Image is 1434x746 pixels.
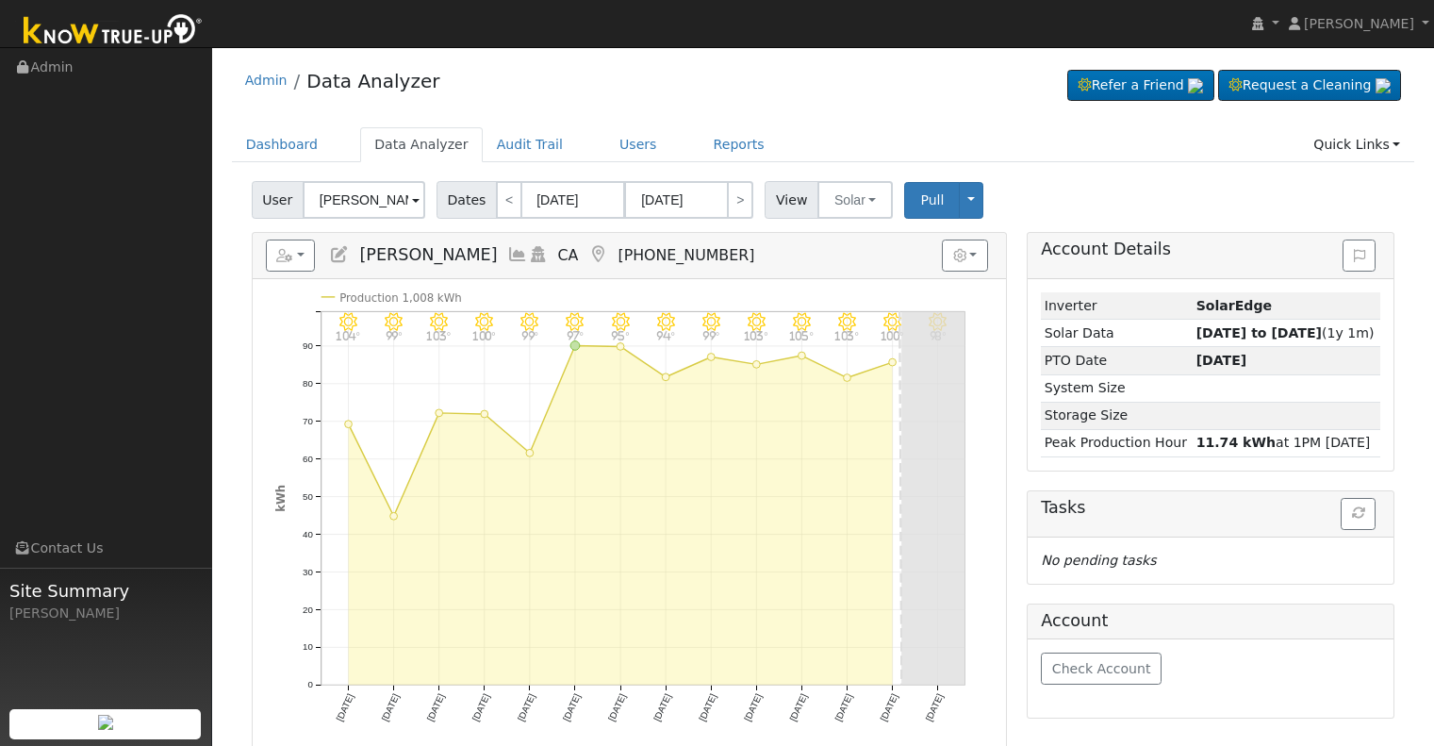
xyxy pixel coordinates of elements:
[727,181,753,219] a: >
[389,513,397,521] circle: onclick=""
[1376,78,1391,93] img: retrieve
[651,692,673,722] text: [DATE]
[618,246,754,264] span: [PHONE_NUMBER]
[436,409,443,417] circle: onclick=""
[1041,498,1380,518] h5: Tasks
[1041,611,1108,630] h5: Account
[1041,653,1162,685] button: Check Account
[742,692,764,722] text: [DATE]
[306,70,439,92] a: Data Analyzer
[303,491,313,502] text: 50
[1196,325,1322,340] strong: [DATE] to [DATE]
[558,246,579,264] span: CA
[838,313,856,331] i: 9/02 - Clear
[605,127,671,162] a: Users
[695,331,727,341] p: 99°
[303,605,313,615] text: 20
[889,358,897,366] circle: onclick=""
[832,692,854,722] text: [DATE]
[252,181,304,219] span: User
[1052,661,1151,676] span: Check Account
[1041,374,1193,402] td: System Size
[793,313,811,331] i: 9/01 - Clear
[1041,429,1193,456] td: Peak Production Hour
[98,715,113,730] img: retrieve
[507,245,528,264] a: Multi-Series Graph
[1041,402,1193,429] td: Storage Size
[526,450,534,457] circle: onclick=""
[437,181,497,219] span: Dates
[1067,70,1214,102] a: Refer a Friend
[339,313,357,331] i: 8/22 - Clear
[377,331,409,341] p: 99°
[339,291,462,305] text: Production 1,008 kWh
[9,604,202,623] div: [PERSON_NAME]
[611,313,629,331] i: 8/28 - Clear
[470,692,491,722] text: [DATE]
[920,192,944,207] span: Pull
[245,73,288,88] a: Admin
[424,692,446,722] text: [DATE]
[334,692,355,722] text: [DATE]
[516,692,537,722] text: [DATE]
[9,578,202,604] span: Site Summary
[656,313,674,331] i: 8/29 - Clear
[14,10,212,53] img: Know True-Up
[1341,498,1376,530] button: Refresh
[1299,127,1414,162] a: Quick Links
[700,127,779,162] a: Reports
[232,127,333,162] a: Dashboard
[1196,353,1247,368] span: [DATE]
[1196,435,1276,450] strong: 11.74 kWh
[748,313,766,331] i: 8/31 - Clear
[359,245,497,264] span: [PERSON_NAME]
[1041,320,1193,347] td: Solar Data
[697,692,718,722] text: [DATE]
[303,529,313,539] text: 40
[469,331,501,341] p: 100°
[707,354,715,361] circle: onclick=""
[307,680,313,690] text: 0
[1041,240,1380,259] h5: Account Details
[1196,325,1375,340] span: (1y 1m)
[496,181,522,219] a: <
[1041,292,1193,320] td: Inverter
[561,692,583,722] text: [DATE]
[273,485,287,512] text: kWh
[514,331,546,341] p: 99°
[303,340,313,351] text: 90
[817,181,893,219] button: Solar
[1343,240,1376,272] button: Issue History
[740,331,772,341] p: 103°
[787,692,809,722] text: [DATE]
[559,331,591,341] p: 97°
[878,692,899,722] text: [DATE]
[303,642,313,653] text: 10
[606,692,628,722] text: [DATE]
[303,416,313,426] text: 70
[329,245,350,264] a: Edit User (36208)
[520,313,538,331] i: 8/26 - Clear
[877,331,909,341] p: 100°
[617,343,624,351] circle: onclick=""
[1304,16,1414,31] span: [PERSON_NAME]
[481,410,488,418] circle: onclick=""
[662,373,669,381] circle: onclick=""
[904,182,960,219] button: Pull
[570,341,580,351] circle: onclick=""
[332,331,364,341] p: 104°
[1193,429,1380,456] td: at 1PM [DATE]
[303,454,313,464] text: 60
[604,331,636,341] p: 95°
[785,331,817,341] p: 105°
[475,313,493,331] i: 8/25 - Clear
[303,567,313,577] text: 30
[344,421,352,428] circle: onclick=""
[379,692,401,722] text: [DATE]
[883,313,901,331] i: 9/03 - Clear
[303,378,313,389] text: 80
[1196,298,1272,313] strong: ID: 2578932, authorized: 09/05/25
[360,127,483,162] a: Data Analyzer
[752,361,760,369] circle: onclick=""
[831,331,863,341] p: 103°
